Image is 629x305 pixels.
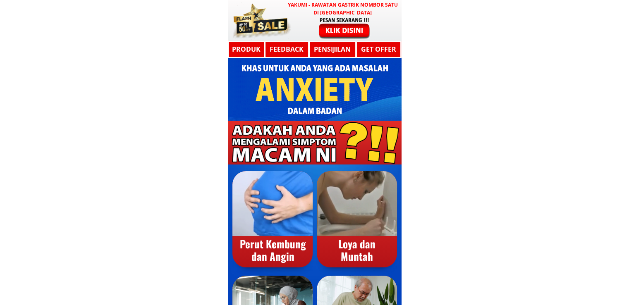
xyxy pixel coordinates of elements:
[286,1,399,17] h3: YAKUMI - Rawatan Gastrik Nombor Satu di [GEOGRAPHIC_DATA]
[358,44,399,55] h3: GET OFFER
[233,238,313,262] div: Perut Kembung dan Angin
[265,44,308,55] h3: Feedback
[312,44,353,55] h3: Pensijilan
[317,238,397,262] div: Loya dan Muntah
[228,44,265,55] h3: Produk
